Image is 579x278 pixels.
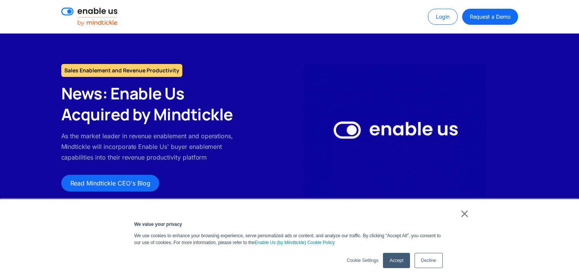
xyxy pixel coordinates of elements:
[415,253,443,268] a: Decline
[549,34,579,227] div: next slide
[347,257,378,264] a: Cookie Settings
[383,253,410,268] a: Accept
[255,239,335,246] a: Enable Us (by Mindtickle) Cookie Policy
[61,131,243,163] p: As the market leader in revenue enablement and operations, Mindtickle will incorporate Enable Us'...
[61,175,160,192] a: Read Mindtickle CEO's Blog
[134,232,445,246] p: We use cookies to enhance your browsing experience, serve personalized ads or content, and analyz...
[61,83,243,125] h2: News: Enable Us Acquired by Mindtickle
[462,9,518,25] a: Request a Demo
[61,64,182,77] h1: Sales Enablement and Revenue Productivity
[61,8,118,26] a: dofollow
[428,9,458,25] a: Login
[134,222,182,227] strong: We value your privacy
[460,210,469,217] a: ×
[304,64,487,197] img: Enable Us by Mindtickle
